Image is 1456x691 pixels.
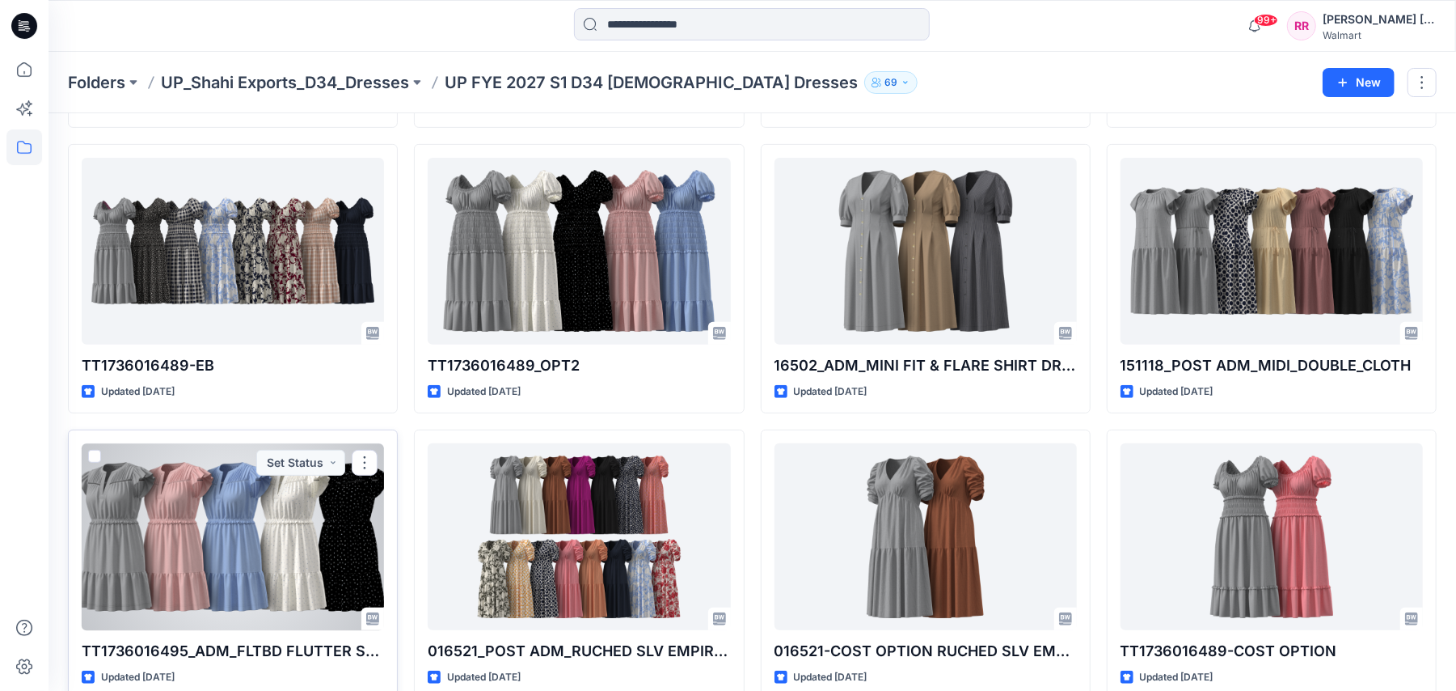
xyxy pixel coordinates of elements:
[1140,669,1213,686] p: Updated [DATE]
[794,669,867,686] p: Updated [DATE]
[1120,354,1423,377] p: 151118_POST ADM_MIDI_DOUBLE_CLOTH
[1254,14,1278,27] span: 99+
[794,384,867,401] p: Updated [DATE]
[864,71,918,94] button: 69
[101,669,175,686] p: Updated [DATE]
[774,354,1077,377] p: 16502_ADM_MINI FIT & FLARE SHIRT DRESS
[774,443,1077,630] a: 016521-COST OPTION RUCHED SLV EMPIRE MIDI DRESS
[428,443,730,630] a: 016521_POST ADM_RUCHED SLV EMPIRE MIDI DRESS
[68,71,125,94] a: Folders
[447,669,521,686] p: Updated [DATE]
[1287,11,1316,40] div: RR
[82,640,384,663] p: TT1736016495_ADM_FLTBD FLUTTER SLV MIDI DRESS
[161,71,409,94] a: UP_Shahi Exports_D34_Dresses
[428,354,730,377] p: TT1736016489_OPT2
[82,443,384,630] a: TT1736016495_ADM_FLTBD FLUTTER SLV MIDI DRESS
[774,158,1077,345] a: 16502_ADM_MINI FIT & FLARE SHIRT DRESS
[1140,384,1213,401] p: Updated [DATE]
[101,384,175,401] p: Updated [DATE]
[1323,29,1436,41] div: Walmart
[1323,10,1436,29] div: [PERSON_NAME] [PERSON_NAME]
[445,71,858,94] p: UP FYE 2027 S1 D34 [DEMOGRAPHIC_DATA] Dresses
[447,384,521,401] p: Updated [DATE]
[1120,158,1423,345] a: 151118_POST ADM_MIDI_DOUBLE_CLOTH
[774,640,1077,663] p: 016521-COST OPTION RUCHED SLV EMPIRE MIDI DRESS
[1323,68,1395,97] button: New
[82,354,384,377] p: TT1736016489-EB
[1120,443,1423,630] a: TT1736016489-COST OPTION
[428,640,730,663] p: 016521_POST ADM_RUCHED SLV EMPIRE MIDI DRESS
[82,158,384,345] a: TT1736016489-EB
[1120,640,1423,663] p: TT1736016489-COST OPTION
[428,158,730,345] a: TT1736016489_OPT2
[884,74,897,91] p: 69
